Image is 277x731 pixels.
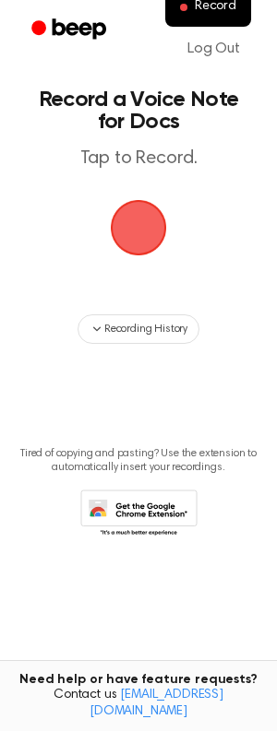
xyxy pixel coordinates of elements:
[78,314,199,344] button: Recording History
[90,689,223,718] a: [EMAIL_ADDRESS][DOMAIN_NAME]
[169,27,259,71] a: Log Out
[104,321,187,337] span: Recording History
[33,88,244,133] h1: Record a Voice Note for Docs
[15,447,262,475] p: Tired of copying and pasting? Use the extension to automatically insert your recordings.
[11,688,266,720] span: Contact us
[33,147,244,171] p: Tap to Record.
[111,200,166,255] img: Beep Logo
[18,12,123,48] a: Beep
